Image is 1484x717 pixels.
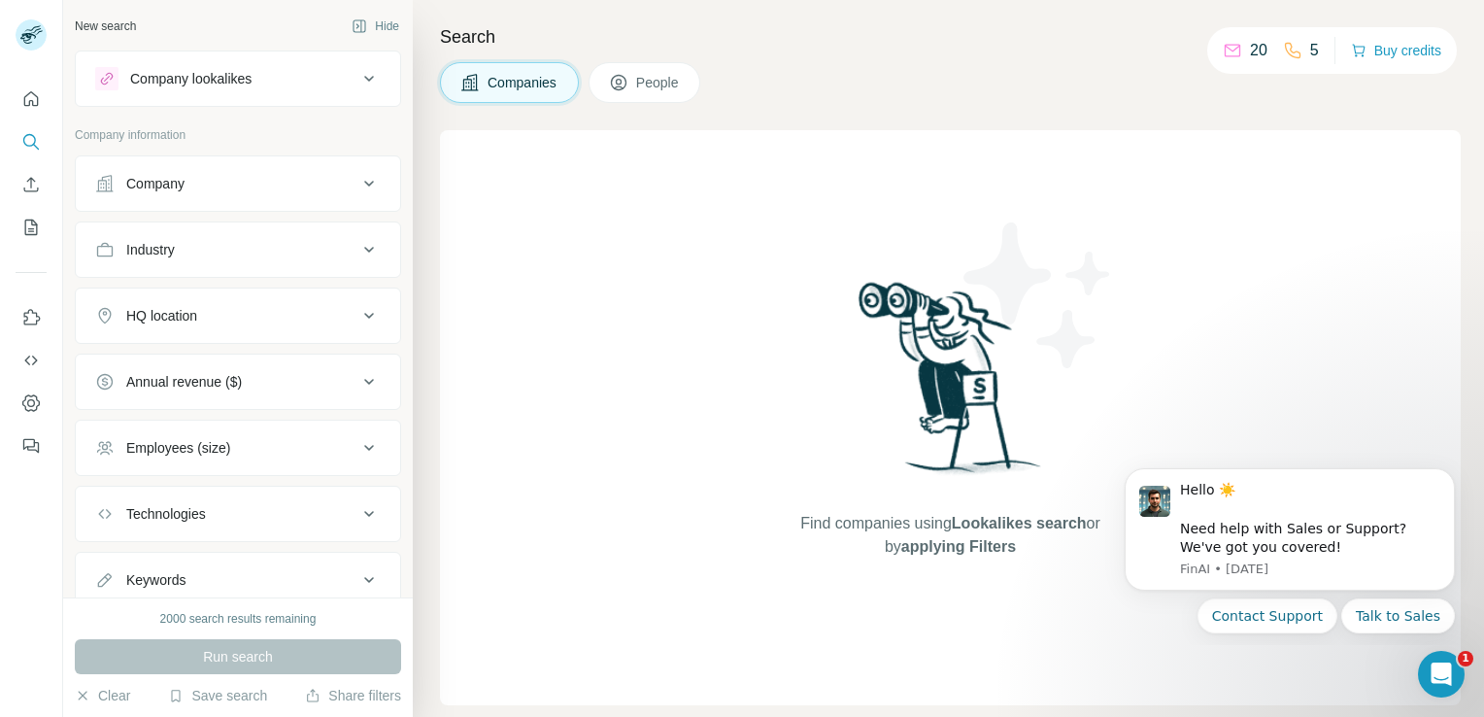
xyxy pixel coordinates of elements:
[126,570,185,590] div: Keywords
[168,686,267,705] button: Save search
[126,504,206,524] div: Technologies
[16,210,47,245] button: My lists
[16,124,47,159] button: Search
[1096,452,1484,645] iframe: Intercom notifications message
[16,386,47,421] button: Dashboard
[951,208,1126,383] img: Surfe Illustration - Stars
[16,300,47,335] button: Use Surfe on LinkedIn
[76,491,400,537] button: Technologies
[440,23,1461,51] h4: Search
[76,55,400,102] button: Company lookalikes
[850,277,1052,494] img: Surfe Illustration - Woman searching with binoculars
[76,292,400,339] button: HQ location
[126,306,197,325] div: HQ location
[1458,651,1473,666] span: 1
[76,358,400,405] button: Annual revenue ($)
[126,438,230,458] div: Employees (size)
[76,226,400,273] button: Industry
[1418,651,1465,698] iframe: Intercom live chat
[1351,37,1441,64] button: Buy credits
[16,167,47,202] button: Enrich CSV
[126,240,175,259] div: Industry
[1250,39,1267,62] p: 20
[76,557,400,603] button: Keywords
[338,12,413,41] button: Hide
[75,686,130,705] button: Clear
[1310,39,1319,62] p: 5
[305,686,401,705] button: Share filters
[16,428,47,463] button: Feedback
[130,69,252,88] div: Company lookalikes
[952,515,1087,531] span: Lookalikes search
[126,372,242,392] div: Annual revenue ($)
[16,82,47,117] button: Quick start
[75,126,401,144] p: Company information
[126,174,185,193] div: Company
[901,538,1016,555] span: applying Filters
[76,160,400,207] button: Company
[160,610,317,628] div: 2000 search results remaining
[76,425,400,471] button: Employees (size)
[16,343,47,378] button: Use Surfe API
[75,17,136,35] div: New search
[636,73,681,92] span: People
[794,512,1105,559] span: Find companies using or by
[488,73,558,92] span: Companies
